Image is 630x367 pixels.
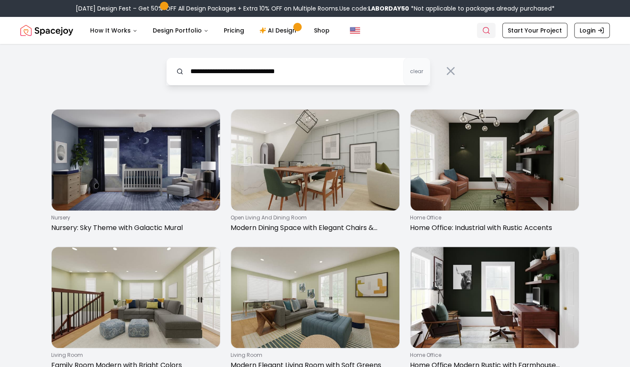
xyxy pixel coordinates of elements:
p: open living and dining room [231,214,396,221]
a: Spacejoy [20,22,73,39]
a: Shop [307,22,336,39]
a: AI Design [253,22,305,39]
nav: Main [83,22,336,39]
button: Design Portfolio [146,22,215,39]
a: Home Office: Industrial with Rustic Accentshome officeHome Office: Industrial with Rustic Accents [410,109,579,236]
a: Start Your Project [502,23,567,38]
span: clear [410,68,423,75]
p: home office [410,214,576,221]
a: Login [574,23,610,38]
button: clear [403,58,430,85]
img: United States [350,25,360,36]
p: Modern Dining Space with Elegant Chairs & Walnut Accents [231,223,396,233]
img: Modern Elegant Living Room with Soft Greens [231,247,399,348]
img: Modern Dining Space with Elegant Chairs & Walnut Accents [231,110,399,211]
span: *Not applicable to packages already purchased* [409,4,555,13]
img: Nursery: Sky Theme with Galactic Mural [52,110,220,211]
img: Home Office Modern Rustic with Farmhouse Accents [410,247,579,348]
img: Family Room Modern with Bright Colors [52,247,220,348]
p: Home Office: Industrial with Rustic Accents [410,223,576,233]
nav: Global [20,17,610,44]
p: home office [410,352,576,359]
button: How It Works [83,22,144,39]
img: Spacejoy Logo [20,22,73,39]
p: living room [231,352,396,359]
a: Pricing [217,22,251,39]
div: [DATE] Design Fest – Get 50% OFF All Design Packages + Extra 10% OFF on Multiple Rooms. [76,4,555,13]
a: Nursery: Sky Theme with Galactic MuralnurseryNursery: Sky Theme with Galactic Mural [51,109,220,236]
p: Nursery: Sky Theme with Galactic Mural [51,223,217,233]
p: living room [51,352,217,359]
span: Use code: [339,4,409,13]
img: Home Office: Industrial with Rustic Accents [410,110,579,211]
a: Modern Dining Space with Elegant Chairs & Walnut Accentsopen living and dining roomModern Dining ... [231,109,400,236]
p: nursery [51,214,217,221]
b: LABORDAY50 [368,4,409,13]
